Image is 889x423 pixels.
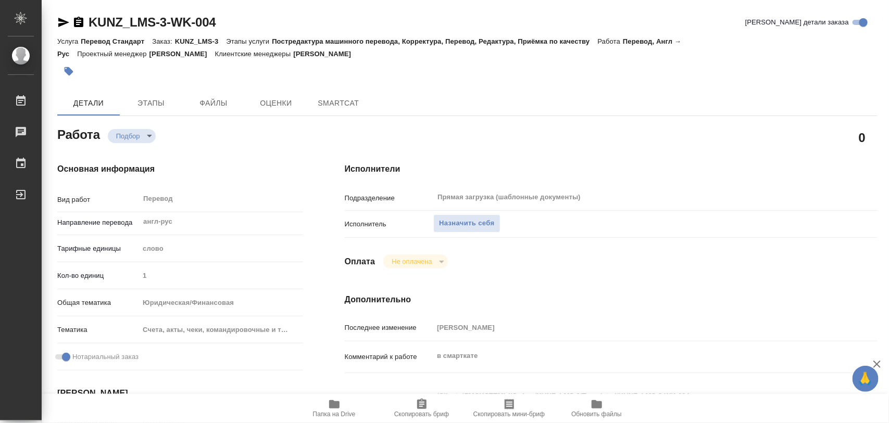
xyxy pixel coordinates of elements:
div: слово [139,240,303,258]
button: 🙏 [853,366,879,392]
span: Папка на Drive [313,411,356,418]
span: Скопировать бриф [394,411,449,418]
p: Последнее изменение [345,323,434,333]
p: Работа [598,37,623,45]
p: [PERSON_NAME] [293,50,359,58]
div: Юридическая/Финансовая [139,294,303,312]
span: Этапы [126,97,176,110]
input: Пустое поле [139,268,303,283]
h2: 0 [859,129,866,146]
button: Обновить файлы [553,394,641,423]
span: Файлы [189,97,239,110]
p: Путь на drive [345,392,434,402]
p: Вид работ [57,195,139,205]
div: Подбор [108,129,156,143]
textarea: /Clients/ЛМСИСТЕМЫ/Orders/KUNZ_LMS-3/Translated/KUNZ_LMS-3-WK-004 [433,387,833,405]
button: Папка на Drive [291,394,378,423]
p: Заказ: [152,37,174,45]
button: Добавить тэг [57,60,80,83]
h4: Основная информация [57,163,303,175]
a: KUNZ_LMS-3-WK-004 [89,15,216,29]
p: [PERSON_NAME] [149,50,215,58]
input: Пустое поле [433,320,833,335]
p: Перевод Стандарт [81,37,152,45]
span: Детали [64,97,114,110]
span: SmartCat [314,97,364,110]
div: Счета, акты, чеки, командировочные и таможенные документы [139,321,303,339]
h2: Работа [57,124,100,143]
p: Клиентские менеджеры [215,50,294,58]
button: Не оплачена [389,257,435,266]
p: Проектный менеджер [77,50,149,58]
div: Подбор [383,254,447,268]
p: Исполнитель [345,219,434,229]
button: Подбор [113,132,143,140]
button: Скопировать ссылку [72,16,85,29]
p: KUNZ_LMS-3 [175,37,227,45]
p: Кол-во единиц [57,271,139,281]
p: Услуга [57,37,81,45]
p: Этапы услуги [226,37,272,45]
p: Комментарий к работе [345,352,434,362]
span: Оценки [251,97,301,110]
span: Назначить себя [439,217,494,229]
p: Направление перевода [57,217,139,228]
span: Обновить файлы [571,411,622,418]
h4: Оплата [345,255,375,268]
p: Тарифные единицы [57,243,139,254]
span: 🙏 [857,368,874,390]
h4: Исполнители [345,163,878,175]
button: Скопировать мини-бриф [466,394,553,423]
textarea: в смарткате [433,347,833,365]
p: Подразделение [345,193,434,203]
span: Скопировать мини-бриф [473,411,545,418]
p: Тематика [57,325,139,335]
h4: Дополнительно [345,293,878,306]
h4: [PERSON_NAME] [57,387,303,400]
button: Скопировать бриф [378,394,466,423]
span: Нотариальный заказ [72,352,139,362]
button: Скопировать ссылку для ЯМессенджера [57,16,70,29]
p: Общая тематика [57,298,139,308]
button: Назначить себя [433,214,500,233]
span: [PERSON_NAME] детали заказа [745,17,849,28]
p: Постредактура машинного перевода, Корректура, Перевод, Редактура, Приёмка по качеству [272,37,597,45]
